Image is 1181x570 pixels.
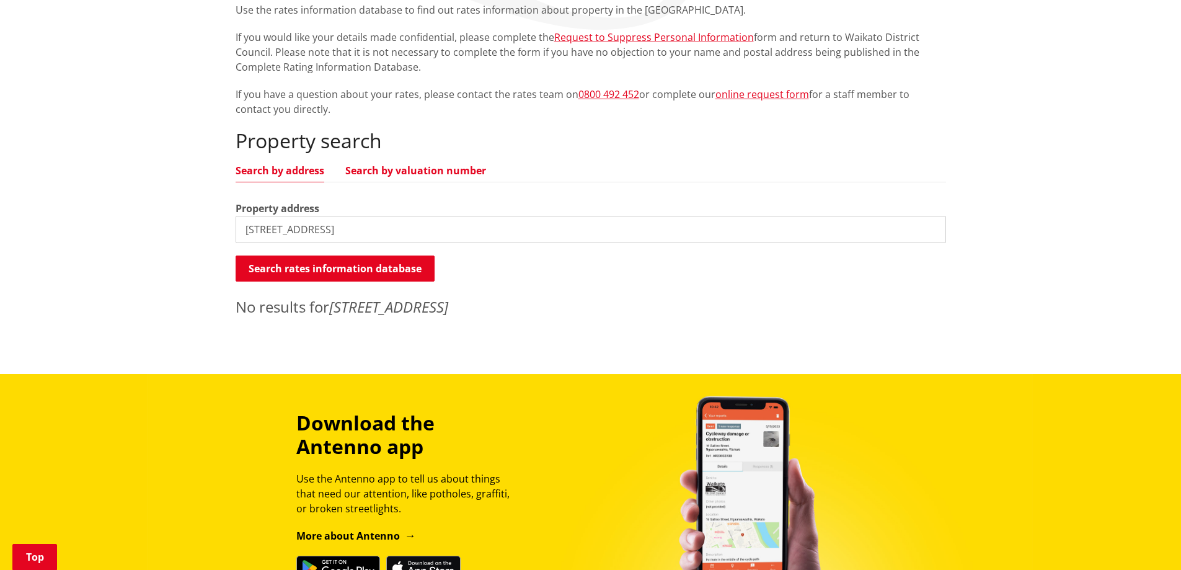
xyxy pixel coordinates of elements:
p: If you have a question about your rates, please contact the rates team on or complete our for a s... [236,87,946,117]
a: Search by valuation number [345,166,486,176]
a: More about Antenno [296,529,416,543]
button: Search rates information database [236,256,435,282]
p: No results for [236,296,946,318]
a: Top [12,544,57,570]
input: e.g. Duke Street NGARUAWAHIA [236,216,946,243]
label: Property address [236,201,319,216]
a: online request form [715,87,809,101]
p: If you would like your details made confidential, please complete the form and return to Waikato ... [236,30,946,74]
p: Use the rates information database to find out rates information about property in the [GEOGRAPHI... [236,2,946,17]
a: Search by address [236,166,324,176]
h3: Download the Antenno app [296,411,521,459]
p: Use the Antenno app to tell us about things that need our attention, like potholes, graffiti, or ... [296,471,521,516]
h2: Property search [236,129,946,153]
a: Request to Suppress Personal Information [554,30,754,44]
em: [STREET_ADDRESS] [329,296,448,317]
iframe: Messenger Launcher [1124,518,1169,563]
a: 0800 492 452 [578,87,639,101]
